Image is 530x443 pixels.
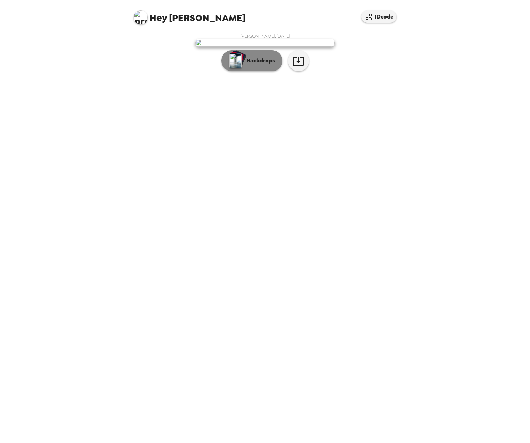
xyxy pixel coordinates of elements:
[361,10,396,23] button: IDcode
[195,39,335,47] img: user
[221,50,282,71] button: Backdrops
[149,12,167,24] span: Hey
[134,10,148,24] img: profile pic
[240,33,290,39] span: [PERSON_NAME] , [DATE]
[134,7,245,23] span: [PERSON_NAME]
[243,57,275,65] p: Backdrops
